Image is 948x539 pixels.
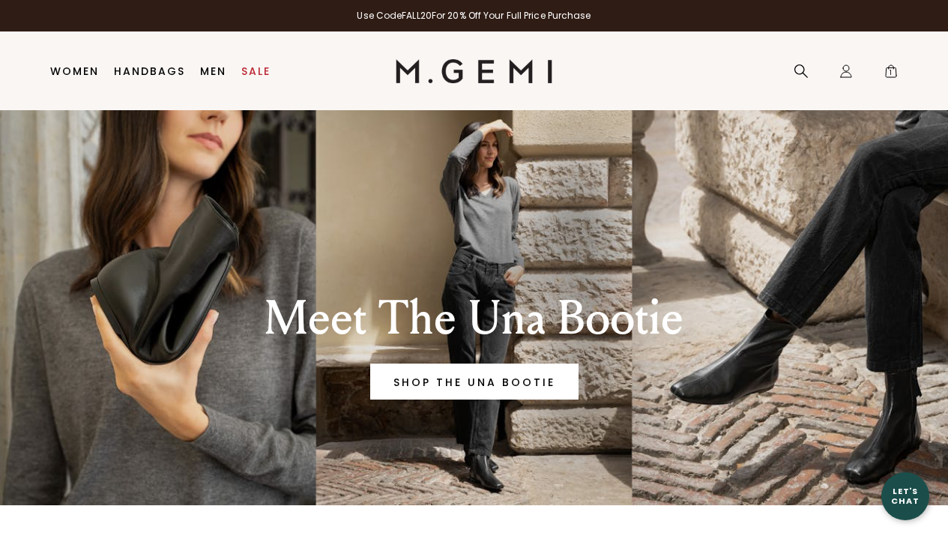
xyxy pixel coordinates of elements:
a: Banner primary button [370,364,579,400]
a: Handbags [114,65,185,77]
img: M.Gemi [396,59,552,83]
div: Let's Chat [881,487,929,505]
a: Men [200,65,226,77]
span: 1 [884,67,899,82]
div: Meet The Una Bootie [196,292,752,346]
a: Sale [241,65,271,77]
strong: FALL20 [402,9,432,22]
a: Women [50,65,99,77]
